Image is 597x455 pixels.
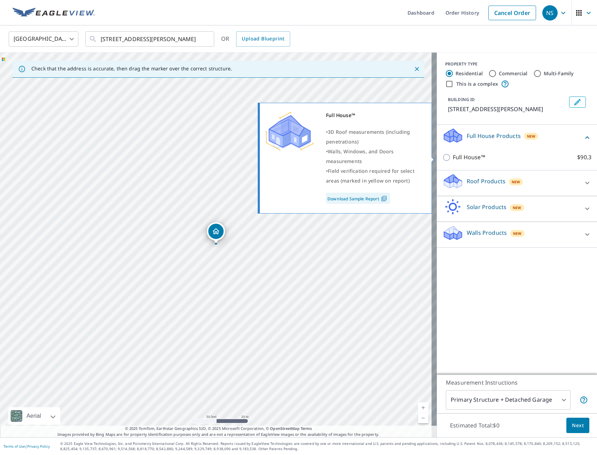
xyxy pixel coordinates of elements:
[207,222,225,244] div: Dropped pin, building 1, Residential property, 802 Burnett Ave Ames, IA 50010
[270,426,299,431] a: OpenStreetMap
[577,153,591,162] p: $90.3
[13,8,95,18] img: EV Logo
[326,193,390,204] a: Download Sample Report
[572,421,584,430] span: Next
[453,153,485,162] p: Full House™
[467,177,505,185] p: Roof Products
[513,205,521,210] span: New
[242,34,284,43] span: Upload Blueprint
[125,426,312,432] span: © 2025 TomTom, Earthstar Geographics SIO, © 2025 Microsoft Corporation, ©
[221,31,290,47] div: OR
[566,418,589,433] button: Next
[3,444,50,448] p: |
[456,80,498,87] label: This is a complex
[9,29,78,49] div: [GEOGRAPHIC_DATA]
[444,418,505,433] p: Estimated Total: $0
[448,97,475,102] p: BUILDING ID
[326,147,423,166] div: •
[544,70,574,77] label: Multi-Family
[442,225,591,245] div: Walls ProductsNew
[442,128,591,147] div: Full House ProductsNew
[326,166,423,186] div: •
[442,173,591,193] div: Roof ProductsNew
[31,65,232,72] p: Check that the address is accurate, then drag the marker over the correct structure.
[301,426,312,431] a: Terms
[265,110,314,152] img: Premium
[418,402,428,413] a: Current Level 19, Zoom In
[442,199,591,219] div: Solar ProductsNew
[499,70,528,77] label: Commercial
[445,61,589,67] div: PROPERTY TYPE
[379,195,389,202] img: Pdf Icon
[412,64,421,74] button: Close
[446,390,571,410] div: Primary Structure + Detached Garage
[467,203,506,211] p: Solar Products
[101,29,200,49] input: Search by address or latitude-longitude
[513,231,522,236] span: New
[418,413,428,423] a: Current Level 19, Zoom Out
[3,444,25,449] a: Terms of Use
[580,396,588,404] span: Your report will include the primary structure and a detached garage if one exists.
[456,70,483,77] label: Residential
[326,129,410,145] span: 3D Roof measurements (including penetrations)
[527,133,536,139] span: New
[569,97,586,108] button: Edit building 1
[24,407,43,425] div: Aerial
[8,407,60,425] div: Aerial
[448,105,566,113] p: [STREET_ADDRESS][PERSON_NAME]
[60,441,594,452] p: © 2025 Eagle View Technologies, Inc. and Pictometry International Corp. All Rights Reserved. Repo...
[467,132,521,140] p: Full House Products
[542,5,558,21] div: NS
[512,179,520,185] span: New
[467,229,507,237] p: Walls Products
[446,378,588,387] p: Measurement Instructions
[326,110,423,120] div: Full House™
[488,6,536,20] a: Cancel Order
[326,127,423,147] div: •
[326,148,394,164] span: Walls, Windows, and Doors measurements
[326,168,414,184] span: Field verification required for select areas (marked in yellow on report)
[27,444,50,449] a: Privacy Policy
[236,31,290,47] a: Upload Blueprint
